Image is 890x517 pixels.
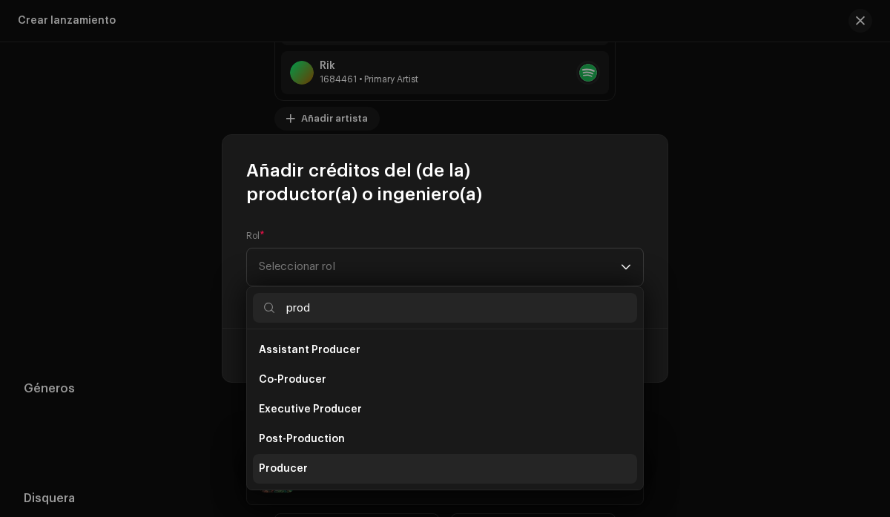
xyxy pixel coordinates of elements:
span: Assistant Producer [259,343,360,358]
span: Executive Producer [259,402,362,417]
label: Rol [246,230,265,242]
li: Assistant Producer [253,335,637,365]
span: Post-Production [259,432,345,447]
div: dropdown trigger [621,248,631,286]
span: Producer [259,461,308,476]
span: Co-Producer [259,372,326,387]
li: Post-Production [253,424,637,454]
span: Añadir créditos del (de la) productor(a) o ingeniero(a) [246,159,644,206]
li: Co-Producer [253,365,637,395]
li: Production Assistant [253,484,637,513]
span: Seleccionar rol [259,248,621,286]
li: Producer [253,454,637,484]
li: Executive Producer [253,395,637,424]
